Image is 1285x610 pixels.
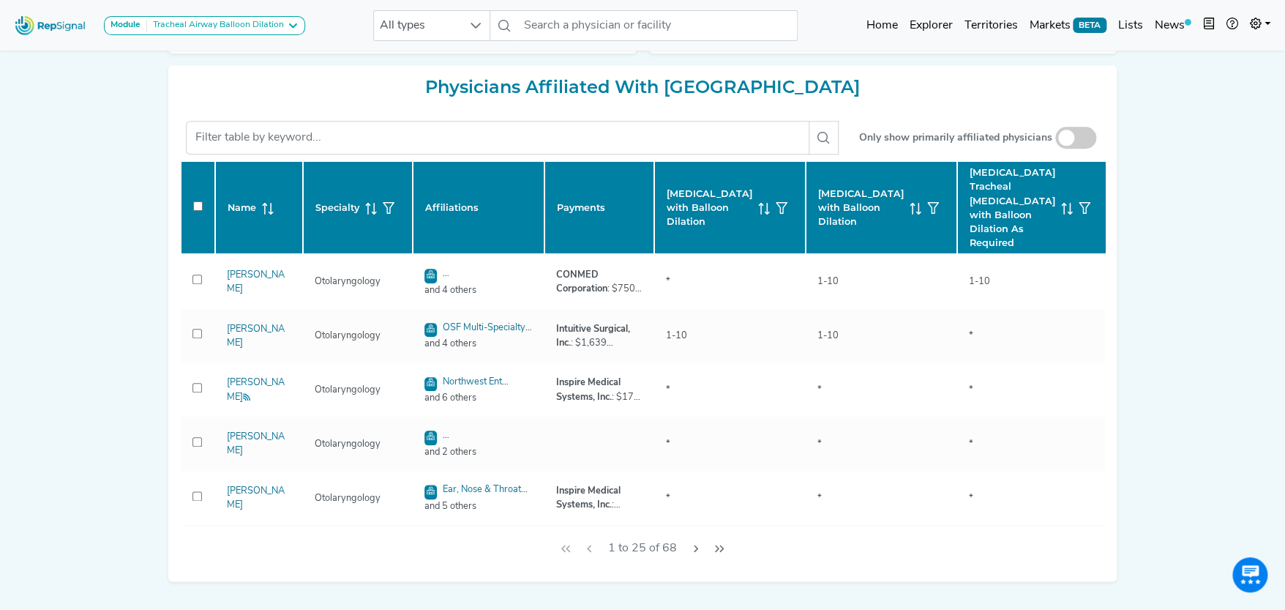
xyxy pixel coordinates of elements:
small: Only show primarily affiliated physicians [859,130,1052,146]
a: Territories [958,11,1023,40]
div: : $1,359 [556,484,642,512]
span: and 4 others [416,283,542,297]
div: 1-10 [657,329,696,343]
div: 1-10 [960,275,999,289]
button: Intel Book [1197,11,1221,40]
a: Lists [1112,11,1149,40]
div: : $750 [556,268,642,296]
div: Tracheal Airway Balloon Dilation [147,20,284,31]
span: Payments [557,201,605,215]
div: 1-10 [809,329,847,343]
div: 1-10 [809,275,847,289]
span: and 5 others [416,499,542,513]
a: News [1149,11,1197,40]
strong: Module [110,21,141,29]
button: ModuleTracheal Airway Balloon Dilation [104,16,305,35]
span: BETA [1073,18,1106,32]
span: and 6 others [416,391,542,405]
div: Otolaryngology [306,383,389,397]
div: Otolaryngology [306,275,389,289]
span: [MEDICAL_DATA] Tracheal [MEDICAL_DATA] with Balloon Dilation As Required [970,165,1055,250]
div: Otolaryngology [306,491,389,505]
a: [PERSON_NAME] [227,324,285,348]
strong: CONMED Corporation [556,270,607,294]
span: and 2 others [416,445,542,459]
div: : $1,639 [556,322,642,350]
a: OSF Multi-Specialty Group [424,323,532,349]
span: 1 to 25 of 68 [602,535,683,562]
h2: Physicians Affiliated With [GEOGRAPHIC_DATA] [180,77,1105,98]
button: Last Page [708,535,731,562]
strong: Intuitive Surgical, Inc. [556,324,630,348]
button: Next Page [684,535,708,562]
a: [PERSON_NAME] [227,486,285,510]
a: Ear, Nose & Throat Care Center [424,485,528,511]
div: : $174 [556,376,642,403]
div: Otolaryngology [306,329,389,343]
a: [PERSON_NAME] [227,270,285,294]
span: Specialty [315,201,359,215]
a: MarketsBETA [1023,11,1112,40]
span: and 4 others [416,337,542,351]
span: [MEDICAL_DATA] with Balloon Dilation [667,187,752,229]
a: [PERSON_NAME] [227,432,285,455]
strong: Inspire Medical Systems, Inc. [556,378,621,401]
strong: Inspire Medical Systems, Inc. [556,486,621,510]
input: Search a physician or facility [518,10,798,41]
a: Explorer [903,11,958,40]
span: [MEDICAL_DATA] with Balloon Dilation [818,187,904,229]
a: Northwest Ent Associates, S.C. [424,377,509,403]
a: [PERSON_NAME] [227,378,285,401]
span: All types [374,11,462,40]
div: Otolaryngology [306,437,389,451]
input: Filter table by keyword... [186,121,809,155]
span: Affiliations [425,201,479,215]
span: Name [228,201,256,215]
a: Home [860,11,903,40]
